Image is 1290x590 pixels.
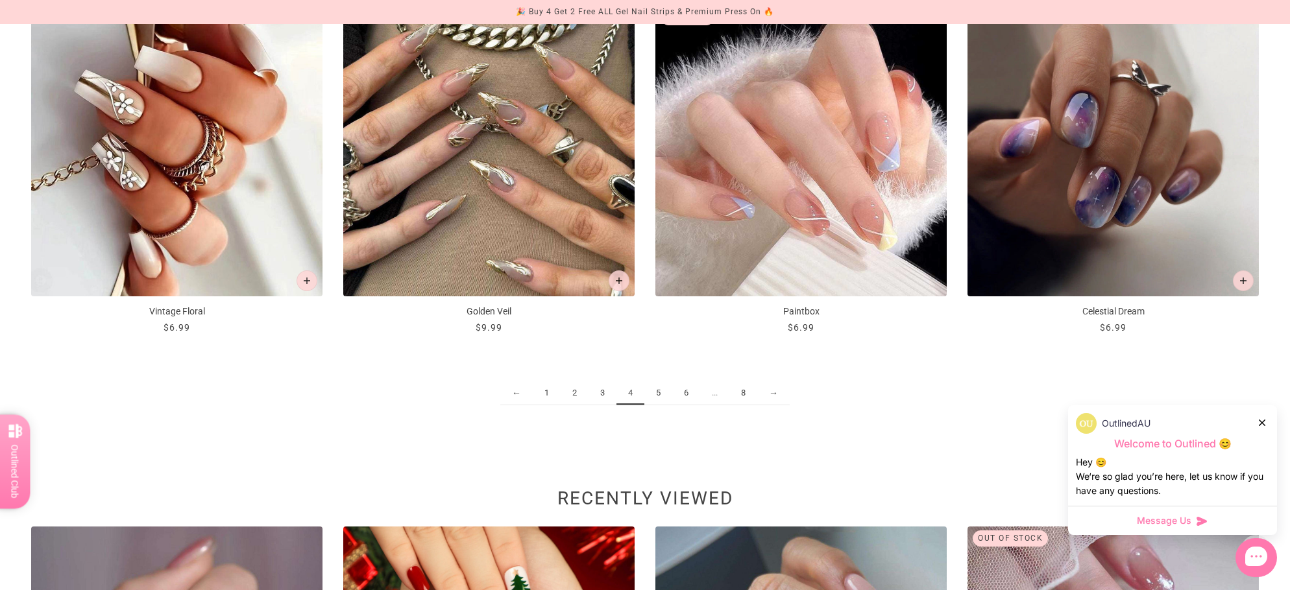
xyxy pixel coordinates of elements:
[297,270,317,291] button: Add to cart
[476,322,502,333] span: $9.99
[500,381,533,405] a: ←
[729,381,757,405] a: 8
[973,530,1048,547] div: Out of stock
[616,381,644,405] span: 4
[1100,322,1126,333] span: $6.99
[561,381,589,405] a: 2
[31,5,322,335] a: Vintage Floral
[1137,514,1191,527] span: Message Us
[164,322,190,333] span: $6.99
[672,381,700,405] a: 6
[343,305,635,318] p: Golden Veil
[967,305,1259,318] p: Celestial Dream
[644,381,672,405] a: 5
[589,381,616,405] a: 3
[757,381,790,405] a: →
[343,5,635,335] a: Golden Veil
[609,270,629,291] button: Add to cart
[1076,455,1269,498] div: Hey 😊 We‘re so glad you’re here, let us know if you have any questions.
[655,5,947,335] a: Paintbox
[1076,413,1097,434] img: data:image/png;base64,iVBORw0KGgoAAAANSUhEUgAAACQAAAAkCAYAAADhAJiYAAACJklEQVR4AexUO28TQRice/mFQxI...
[533,381,561,405] a: 1
[1233,270,1254,291] button: Add to cart
[967,5,1259,335] a: Celestial Dream
[1102,416,1150,431] p: OutlinedAU
[31,305,322,318] p: Vintage Floral
[788,322,814,333] span: $6.99
[655,305,947,318] p: Paintbox
[700,381,729,405] span: ...
[1076,437,1269,451] p: Welcome to Outlined 😊
[516,5,774,19] div: 🎉 Buy 4 Get 2 Free ALL Gel Nail Strips & Premium Press On 🔥
[31,495,1259,509] h2: Recently viewed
